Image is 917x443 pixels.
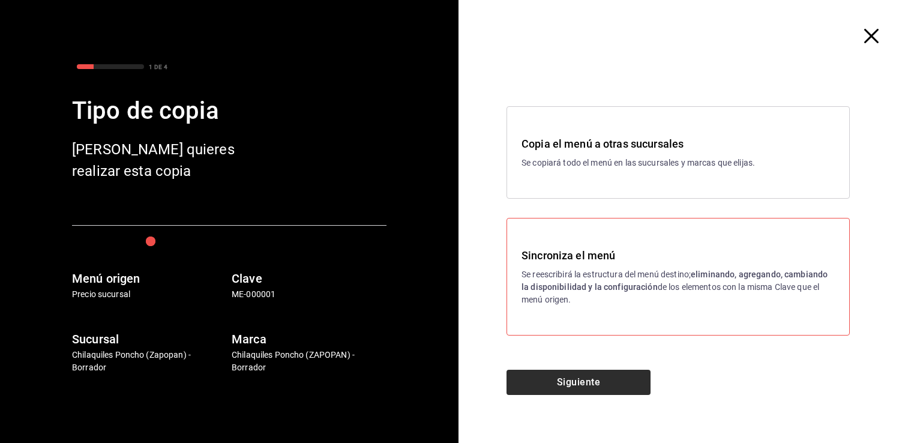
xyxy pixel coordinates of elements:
[72,269,227,288] h6: Menú origen
[149,62,167,71] div: 1 DE 4
[232,288,386,301] p: ME-000001
[72,349,227,374] p: Chilaquiles Poncho (Zapopan) - Borrador
[522,157,835,169] p: Se copiará todo el menú en las sucursales y marcas que elijas.
[72,330,227,349] h6: Sucursal
[522,247,835,264] h3: Sincroniza el menú
[232,349,386,374] p: Chilaquiles Poncho (ZAPOPAN) - Borrador
[72,288,227,301] p: Precio sucursal
[232,330,386,349] h6: Marca
[522,136,835,152] h3: Copia el menú a otras sucursales
[522,268,835,306] p: Se reescribirá la estructura del menú destino; de los elementos con la misma Clave que el menú or...
[72,93,386,129] div: Tipo de copia
[72,139,264,182] div: [PERSON_NAME] quieres realizar esta copia
[232,269,386,288] h6: Clave
[507,370,651,395] button: Siguiente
